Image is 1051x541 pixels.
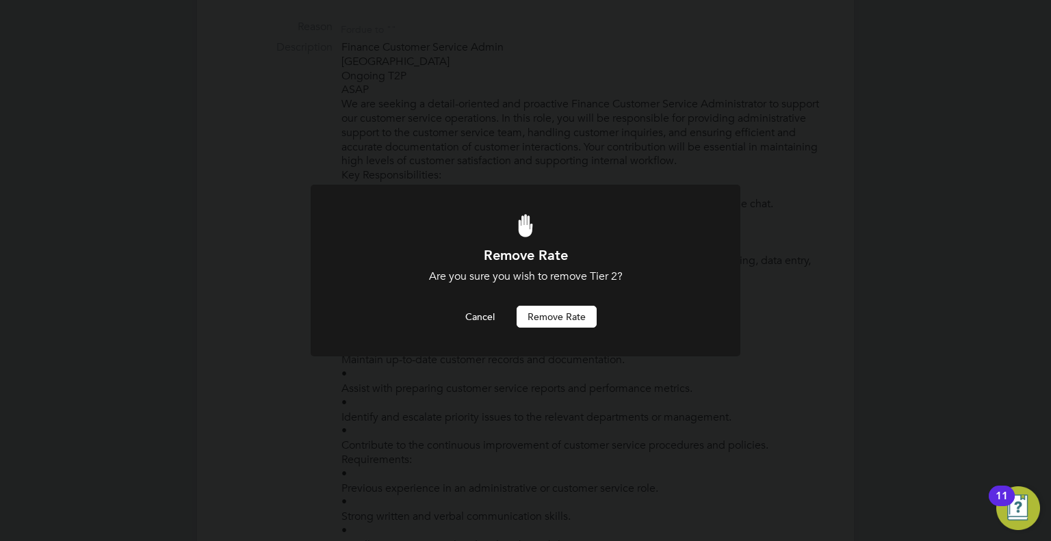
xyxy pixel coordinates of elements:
button: Open Resource Center, 11 new notifications [996,486,1040,530]
button: Remove rate [517,306,597,328]
button: Cancel [454,306,506,328]
div: 11 [996,496,1008,514]
div: Are you sure you wish to remove Tier 2? [348,269,703,284]
h1: Remove Rate [348,246,703,264]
